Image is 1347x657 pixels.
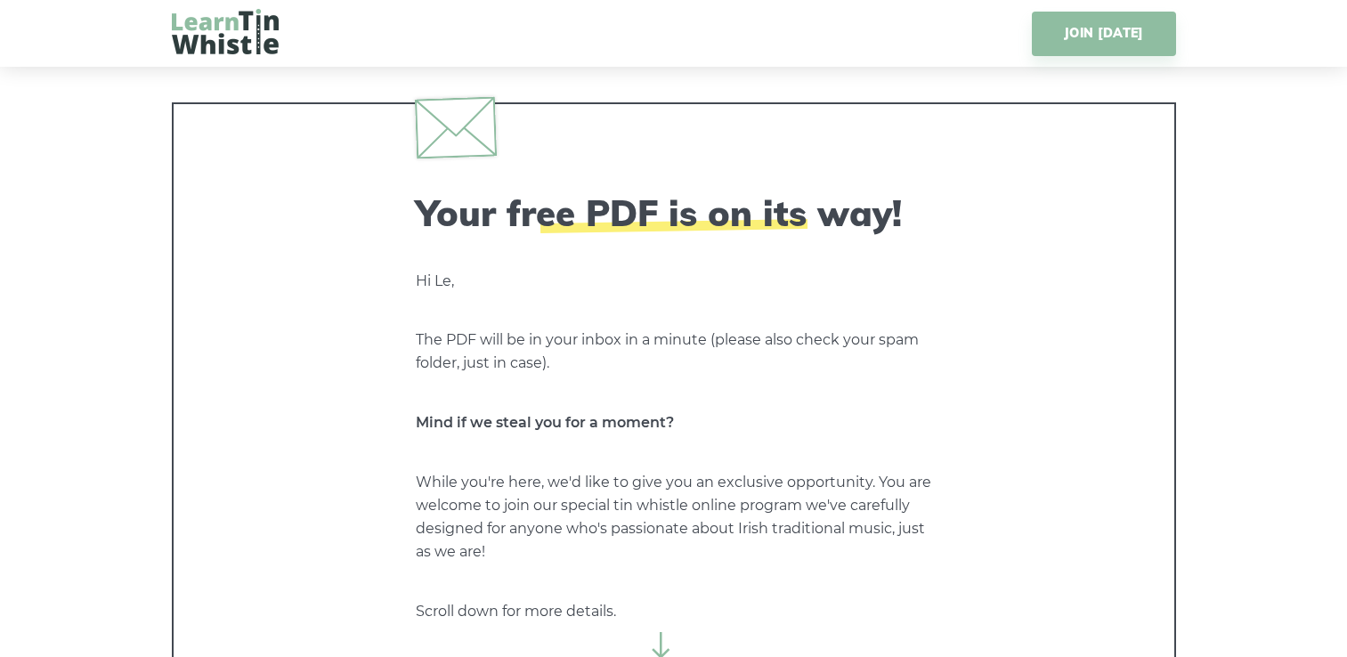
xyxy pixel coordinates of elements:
p: Scroll down for more details. [416,600,932,623]
img: LearnTinWhistle.com [172,9,279,54]
a: JOIN [DATE] [1032,12,1175,56]
img: envelope.svg [414,96,496,158]
p: While you're here, we'd like to give you an exclusive opportunity. You are welcome to join our sp... [416,471,932,564]
strong: Mind if we steal you for a moment? [416,414,674,431]
h2: Your free PDF is on its way! [416,191,932,234]
p: The PDF will be in your inbox in a minute (please also check your spam folder, just in case). [416,328,932,375]
p: Hi Le, [416,270,932,293]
